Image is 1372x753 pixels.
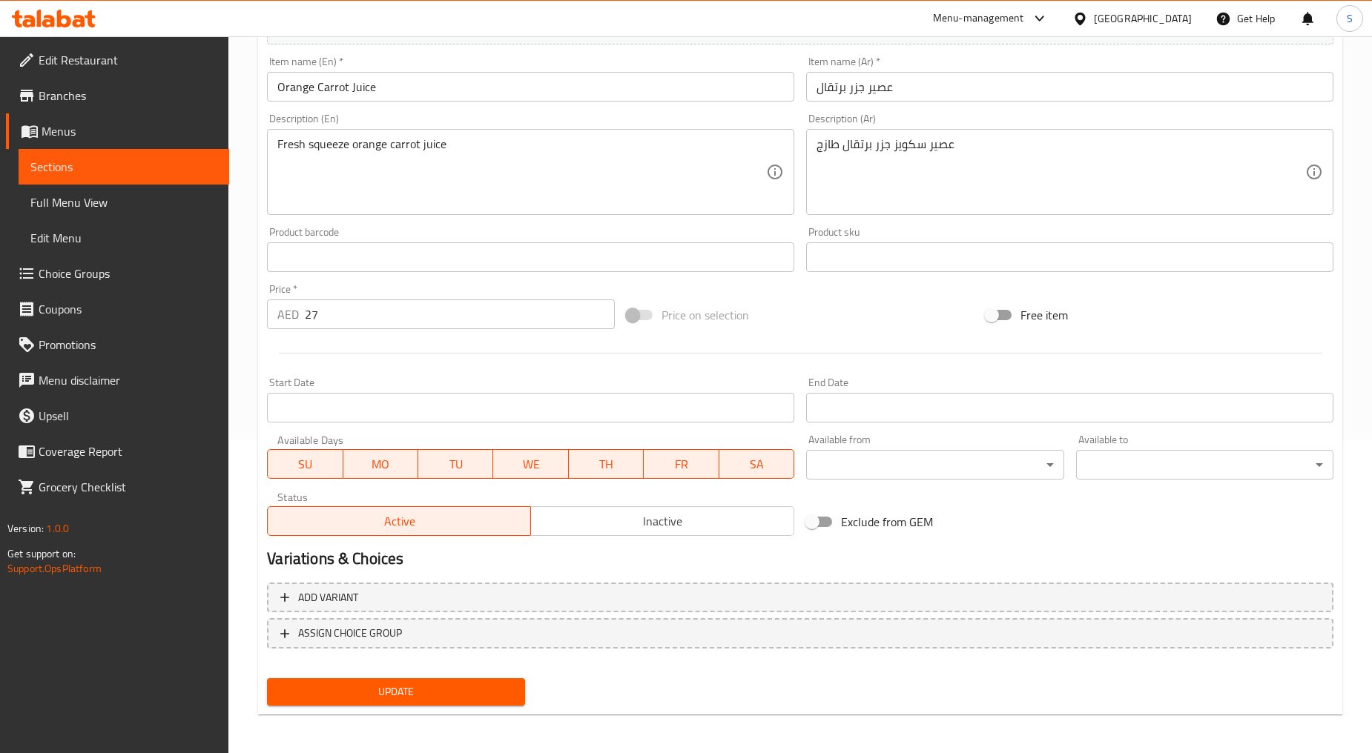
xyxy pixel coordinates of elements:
[39,51,217,69] span: Edit Restaurant
[1020,306,1068,324] span: Free item
[650,454,713,475] span: FR
[418,449,493,479] button: TU
[6,291,229,327] a: Coupons
[267,242,794,272] input: Please enter product barcode
[537,511,788,532] span: Inactive
[305,299,615,329] input: Please enter price
[274,511,525,532] span: Active
[39,478,217,496] span: Grocery Checklist
[1076,450,1333,480] div: ​
[19,220,229,256] a: Edit Menu
[1347,10,1353,27] span: S
[39,336,217,354] span: Promotions
[6,434,229,469] a: Coverage Report
[493,449,568,479] button: WE
[6,398,229,434] a: Upsell
[806,72,1333,102] input: Enter name Ar
[19,149,229,185] a: Sections
[817,137,1305,208] textarea: عصير سكويز جزر برتقال طازج
[530,506,794,536] button: Inactive
[6,78,229,113] a: Branches
[806,450,1063,480] div: ​
[39,442,217,460] span: Coverage Report
[39,87,217,105] span: Branches
[424,454,487,475] span: TU
[30,229,217,247] span: Edit Menu
[725,454,788,475] span: SA
[349,454,412,475] span: MO
[6,113,229,149] a: Menus
[30,158,217,176] span: Sections
[279,683,512,701] span: Update
[6,42,229,78] a: Edit Restaurant
[298,588,358,607] span: Add variant
[267,548,1333,570] h2: Variations & Choices
[1094,10,1192,27] div: [GEOGRAPHIC_DATA]
[277,137,766,208] textarea: Fresh squeeze orange carrot juice
[298,624,402,643] span: ASSIGN CHOICE GROUP
[39,407,217,425] span: Upsell
[30,193,217,211] span: Full Menu View
[644,449,719,479] button: FR
[841,513,933,531] span: Exclude from GEM
[6,256,229,291] a: Choice Groups
[267,583,1333,613] button: Add variant
[42,122,217,140] span: Menus
[39,265,217,282] span: Choice Groups
[662,306,749,324] span: Price on selection
[267,449,343,479] button: SU
[343,449,418,479] button: MO
[267,72,794,102] input: Enter name En
[499,454,562,475] span: WE
[267,506,531,536] button: Active
[6,469,229,505] a: Grocery Checklist
[39,300,217,318] span: Coupons
[7,544,76,563] span: Get support on:
[267,678,524,706] button: Update
[46,519,69,538] span: 1.0.0
[6,362,229,398] a: Menu disclaimer
[277,305,299,323] p: AED
[806,242,1333,272] input: Please enter product sku
[6,327,229,362] a: Promotions
[274,454,337,475] span: SU
[575,454,638,475] span: TH
[7,519,44,538] span: Version:
[19,185,229,220] a: Full Menu View
[719,449,794,479] button: SA
[39,371,217,389] span: Menu disclaimer
[933,10,1024,27] div: Menu-management
[569,449,644,479] button: TH
[267,618,1333,648] button: ASSIGN CHOICE GROUP
[7,559,102,578] a: Support.OpsPlatform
